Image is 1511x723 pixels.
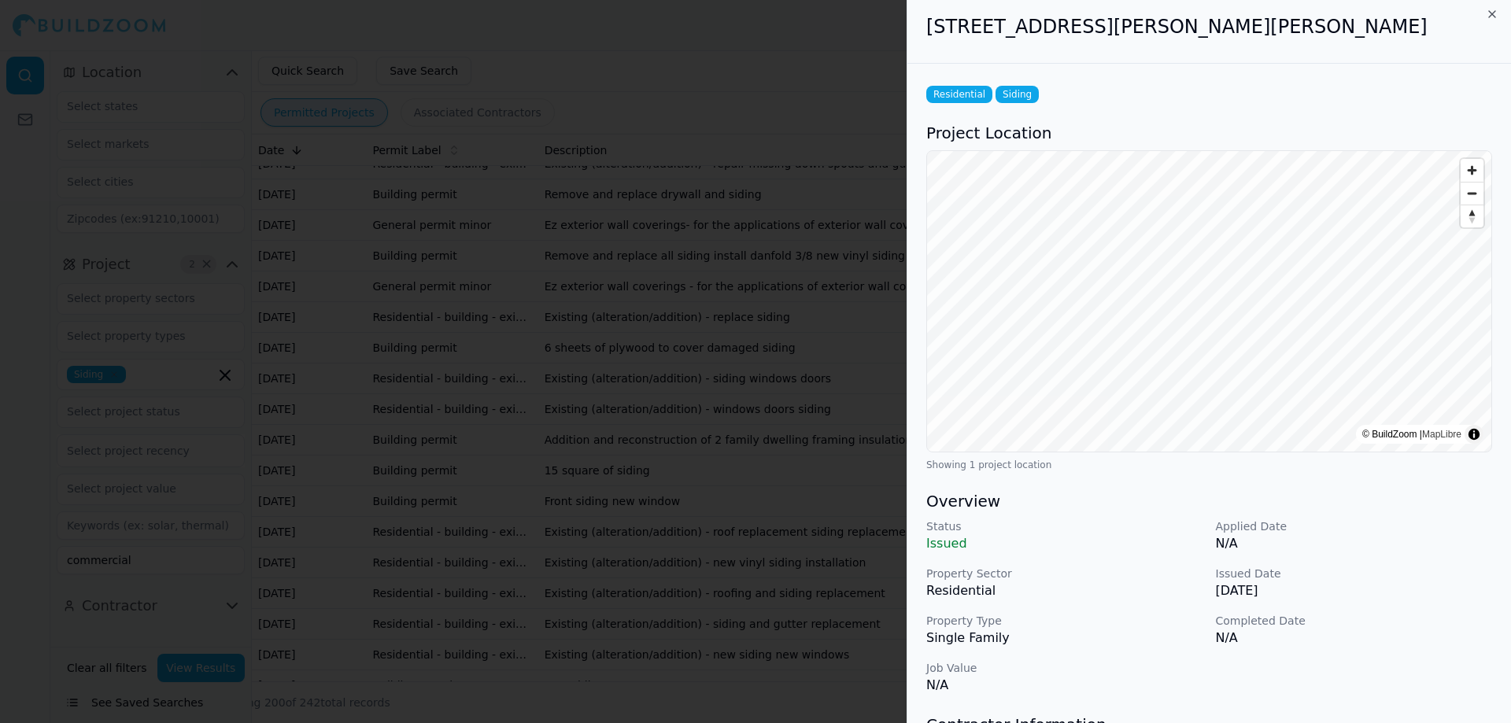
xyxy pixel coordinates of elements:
button: Reset bearing to north [1461,205,1483,227]
p: Single Family [926,629,1203,647]
p: Completed Date [1216,613,1493,629]
span: Residential [926,86,992,103]
p: N/A [1216,629,1493,647]
p: N/A [926,676,1203,695]
summary: Toggle attribution [1465,425,1483,444]
p: Job Value [926,660,1203,676]
p: Residential [926,581,1203,600]
p: Issued [926,534,1203,553]
span: Siding [996,86,1039,103]
button: Zoom out [1461,182,1483,205]
h3: Project Location [926,122,1492,144]
p: N/A [1216,534,1493,553]
p: Applied Date [1216,518,1493,534]
p: Property Type [926,613,1203,629]
p: Issued Date [1216,566,1493,581]
a: MapLibre [1422,429,1461,440]
p: [DATE] [1216,581,1493,600]
canvas: Map [927,151,1491,452]
div: © BuildZoom | [1362,426,1461,442]
p: Property Sector [926,566,1203,581]
h2: [STREET_ADDRESS][PERSON_NAME][PERSON_NAME] [926,14,1492,39]
div: Showing 1 project location [926,459,1492,471]
h3: Overview [926,490,1492,512]
button: Zoom in [1461,159,1483,182]
p: Status [926,518,1203,534]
